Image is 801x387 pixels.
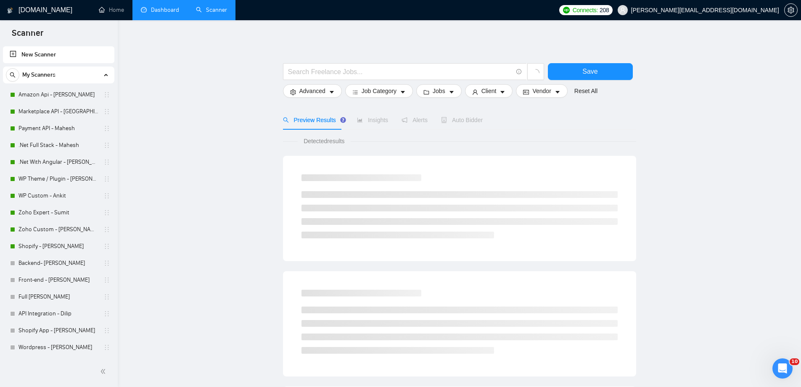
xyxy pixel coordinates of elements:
[103,159,110,165] span: holder
[103,91,110,98] span: holder
[103,294,110,300] span: holder
[299,86,325,96] span: Advanced
[19,322,98,339] a: Shopify App - [PERSON_NAME]
[790,358,799,365] span: 10
[472,89,478,95] span: user
[481,86,497,96] span: Client
[523,89,529,95] span: idcard
[3,46,114,63] li: New Scanner
[352,89,358,95] span: bars
[402,117,407,123] span: notification
[784,3,798,17] button: setting
[288,67,513,77] input: Search Freelance Jobs...
[532,69,539,77] span: loading
[357,117,363,123] span: area-chart
[345,84,413,98] button: barsJob Categorycaret-down
[357,117,388,123] span: Insights
[555,89,560,95] span: caret-down
[620,7,626,13] span: user
[103,260,110,267] span: holder
[103,327,110,334] span: holder
[441,117,483,123] span: Auto Bidder
[548,63,633,80] button: Save
[103,277,110,283] span: holder
[441,117,447,123] span: robot
[400,89,406,95] span: caret-down
[19,171,98,187] a: WP Theme / Plugin - [PERSON_NAME]
[103,243,110,250] span: holder
[100,367,108,376] span: double-left
[103,125,110,132] span: holder
[298,136,350,146] span: Detected results
[772,358,793,379] iframe: Intercom live chat
[10,46,108,63] a: New Scanner
[402,117,428,123] span: Alerts
[99,6,124,13] a: homeHome
[563,7,570,13] img: upwork-logo.png
[19,255,98,272] a: Backend- [PERSON_NAME]
[103,142,110,149] span: holder
[329,89,335,95] span: caret-down
[7,4,13,17] img: logo
[290,89,296,95] span: setting
[19,103,98,120] a: Marketplace API - [GEOGRAPHIC_DATA]
[19,339,98,356] a: Wordpress - [PERSON_NAME]
[423,89,429,95] span: folder
[19,272,98,288] a: Front-end - [PERSON_NAME]
[196,6,227,13] a: searchScanner
[3,67,114,356] li: My Scanners
[103,226,110,233] span: holder
[19,86,98,103] a: Amazon Api - [PERSON_NAME]
[416,84,462,98] button: folderJobscaret-down
[573,5,598,15] span: Connects:
[103,344,110,351] span: holder
[19,305,98,322] a: API Integration - Dilip
[500,89,505,95] span: caret-down
[141,6,179,13] a: dashboardDashboard
[19,120,98,137] a: Payment API - Mahesh
[19,187,98,204] a: WP Custom - Ankit
[103,209,110,216] span: holder
[433,86,445,96] span: Jobs
[465,84,513,98] button: userClientcaret-down
[103,176,110,182] span: holder
[19,238,98,255] a: Shopify - [PERSON_NAME]
[582,66,597,77] span: Save
[19,221,98,238] a: Zoho Custom - [PERSON_NAME]
[19,204,98,221] a: Zoho Expert - Sumit
[22,67,56,83] span: My Scanners
[6,68,19,82] button: search
[5,27,50,45] span: Scanner
[19,137,98,154] a: .Net Full Stack - Mahesh
[516,69,522,75] span: info-circle
[283,117,289,123] span: search
[103,192,110,199] span: holder
[339,116,347,124] div: Tooltip anchor
[600,5,609,15] span: 208
[283,117,344,123] span: Preview Results
[516,84,567,98] button: idcardVendorcaret-down
[6,72,19,78] span: search
[532,86,551,96] span: Vendor
[19,154,98,171] a: .Net With Angular - [PERSON_NAME]
[103,108,110,115] span: holder
[103,310,110,317] span: holder
[19,288,98,305] a: Full [PERSON_NAME]
[574,86,597,96] a: Reset All
[449,89,455,95] span: caret-down
[362,86,397,96] span: Job Category
[283,84,342,98] button: settingAdvancedcaret-down
[784,7,798,13] a: setting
